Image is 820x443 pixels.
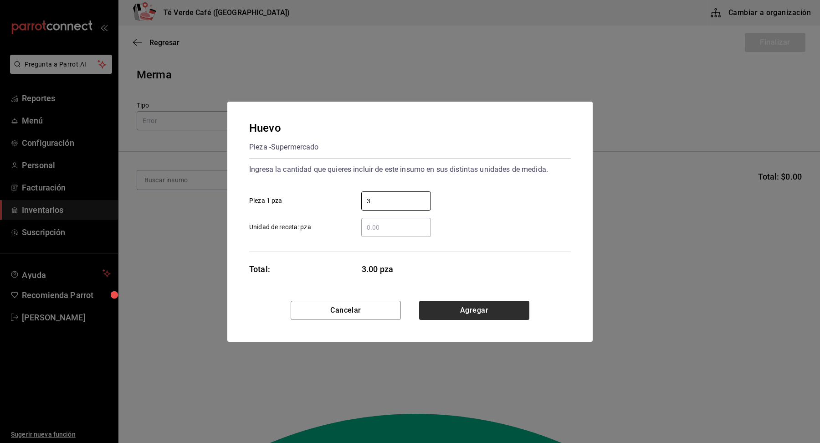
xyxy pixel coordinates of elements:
[249,162,571,177] div: Ingresa la cantidad que quieres incluir de este insumo en sus distintas unidades de medida.
[361,222,431,233] input: Unidad de receta: pza
[361,196,431,206] input: Pieza 1 pza
[362,263,431,275] span: 3.00 pza
[291,301,401,320] button: Cancelar
[249,196,282,206] span: Pieza 1 pza
[249,263,270,275] div: Total:
[249,222,311,232] span: Unidad de receta: pza
[249,140,319,155] div: Pieza - Supermercado
[249,120,319,136] div: Huevo
[419,301,529,320] button: Agregar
